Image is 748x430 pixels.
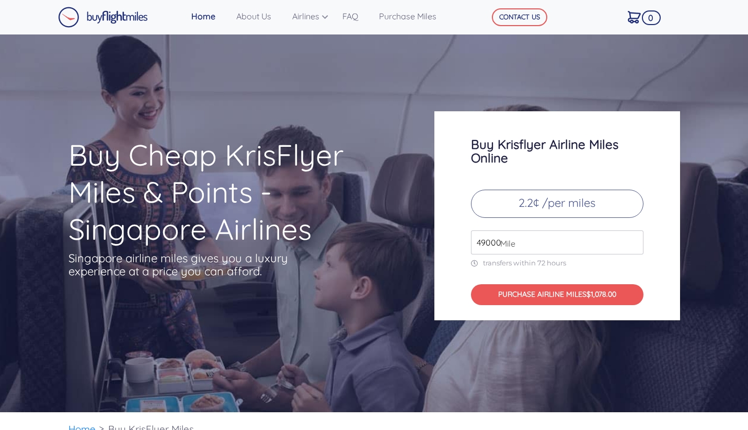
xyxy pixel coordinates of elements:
p: transfers within 72 hours [471,259,643,268]
h1: Buy Cheap KrisFlyer Miles & Points - Singapore Airlines [68,136,394,248]
a: Home [187,6,232,27]
span: Mile [495,237,515,250]
img: Buy Flight Miles Logo [58,7,148,28]
a: About Us [232,6,288,27]
button: CONTACT US [492,8,547,26]
img: Cart [628,11,641,24]
span: 0 [642,10,661,25]
p: Singapore airline miles gives you a luxury experience at a price you can afford. [68,252,304,278]
button: PURCHASE AIRLINE MILES$1,078.00 [471,284,643,306]
a: Airlines [288,6,338,27]
a: FAQ [338,6,375,27]
a: Buy Flight Miles Logo [58,4,148,30]
span: $1,078.00 [586,289,616,299]
h3: Buy Krisflyer Airline Miles Online [471,137,643,165]
p: 2.2¢ /per miles [471,190,643,218]
a: 0 [624,6,655,28]
a: Purchase Miles [375,6,453,27]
